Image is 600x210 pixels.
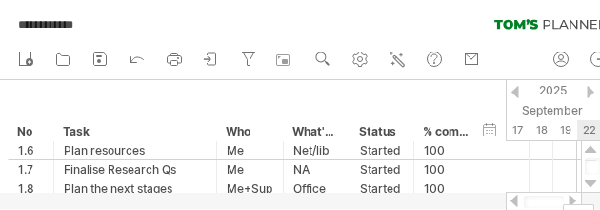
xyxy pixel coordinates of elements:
div: Started [360,160,404,178]
div: 1.7 [18,160,44,178]
div: Status [359,122,403,141]
div: 100 [424,160,470,178]
div: % complete [423,122,469,141]
div: Started [360,179,404,198]
div: Thursday, 18 September 2025 [530,120,553,140]
div: No [17,122,43,141]
div: Who [226,122,272,141]
div: Me [227,160,273,178]
div: Plan the next stages [64,179,207,198]
div: Finalise Research Qs [64,160,207,178]
div: Net/lib [293,141,340,159]
div: Plan resources [64,141,207,159]
div: NA [293,160,340,178]
div: Me+Sup [227,179,273,198]
div: Office [293,179,340,198]
div: What's needed [292,122,339,141]
div: 1.8 [18,179,44,198]
div: 1.6 [18,141,44,159]
div: Show Legend [563,204,594,210]
div: Task [63,122,206,141]
div: Friday, 19 September 2025 [553,120,577,140]
div: Wednesday, 17 September 2025 [506,120,530,140]
div: 100 [424,179,470,198]
div: 100 [424,141,470,159]
div: Started [360,141,404,159]
div: Me [227,141,273,159]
